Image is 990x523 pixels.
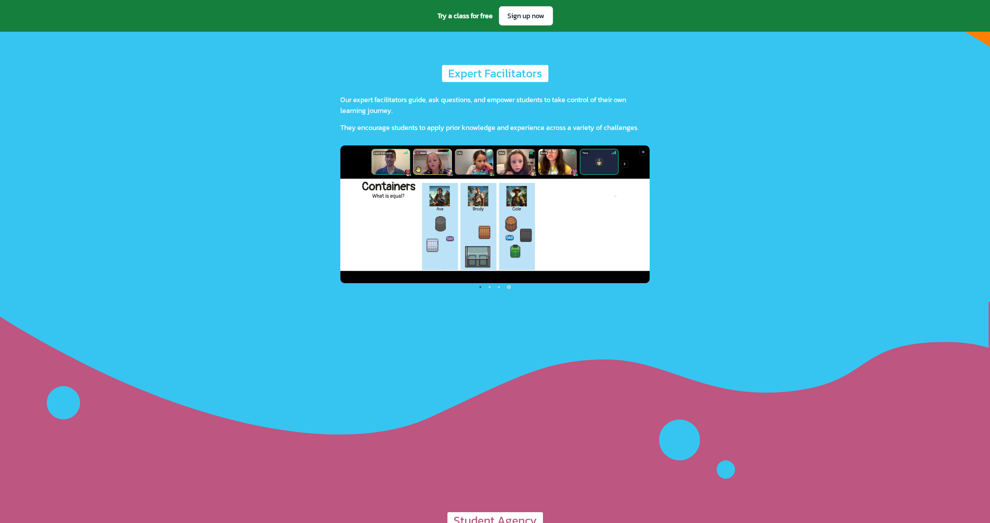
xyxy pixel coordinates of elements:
[499,6,553,26] a: Sign up now
[437,10,493,21] span: Try a class for free
[448,67,542,80] div: Expert Facilitators
[340,122,650,133] div: They encourage students to apply prior knowledge and experience across a variety of challenges.
[340,145,650,283] img: CoLab Product Image
[340,94,650,116] div: Our expert facilitators guide, ask questions, and empower students to take control of their own l...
